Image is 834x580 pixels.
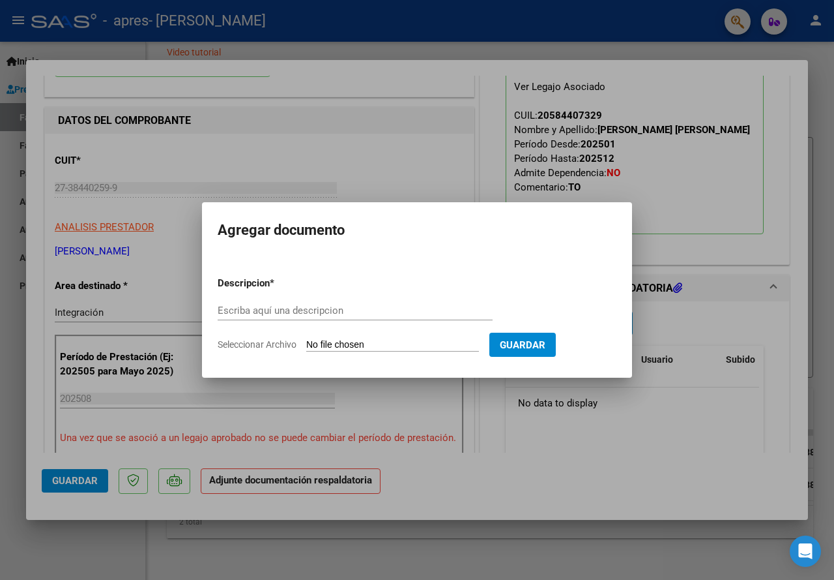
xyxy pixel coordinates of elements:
div: Open Intercom Messenger [790,536,821,567]
span: Guardar [500,339,545,351]
h2: Agregar documento [218,218,616,243]
p: Descripcion [218,276,338,291]
button: Guardar [489,333,556,357]
span: Seleccionar Archivo [218,339,296,350]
